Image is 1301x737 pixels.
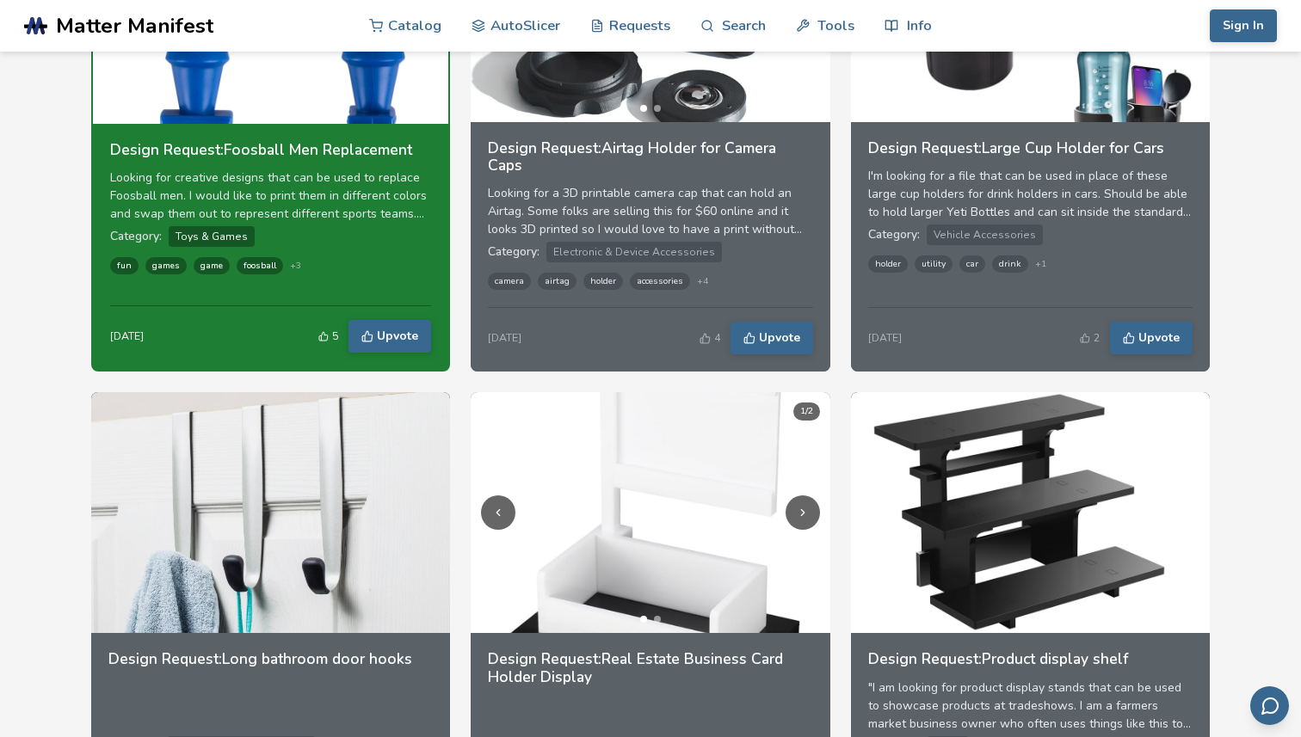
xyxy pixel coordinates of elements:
a: Design Request:Product display shelf [868,650,1193,678]
span: game [194,257,230,274]
span: Category: [868,226,920,243]
span: car [959,255,985,273]
a: Design Request:Airtag Holder for Camera Caps [488,139,812,184]
h3: Design Request: Product display shelf [868,650,1193,667]
img: Product display shelf [851,392,1210,633]
h3: Design Request: Foosball Men Replacement [110,141,431,158]
span: Electronic & Device Accessories [546,242,722,262]
h3: Design Request: Airtag Holder for Camera Caps [488,139,812,174]
span: 2 [1094,332,1100,344]
button: Go to image 2 [274,107,281,114]
h3: Design Request: Long bathroom door hooks [108,650,433,667]
a: Design Request:Long bathroom door hooks [108,650,433,678]
span: foosball [237,257,283,274]
button: Go to image 2 [654,105,661,112]
span: games [145,257,187,274]
button: Sign In [1210,9,1277,42]
span: camera [488,273,531,290]
span: utility [915,255,953,273]
h3: Design Request: Large Cup Holder for Cars [868,139,1193,157]
span: Vehicle Accessories [927,224,1043,245]
div: "I am looking for product display stands that can be used to showcase products at tradeshows. I a... [868,679,1193,733]
span: Toys & Games [169,226,255,247]
button: Go to image 1 [261,107,268,114]
span: airtag [538,273,577,290]
div: I'm looking for a file that can be used in place of these large cup holders for drink holders in ... [868,167,1193,221]
span: + 1 [1035,259,1046,269]
span: + 4 [697,276,708,286]
img: Long bathroom door hooks [91,392,450,633]
a: Design Request:Real Estate Business Card Holder Display [488,650,812,695]
div: 1 / 2 [793,402,820,420]
button: Upvote [348,320,431,353]
span: Category: [110,228,162,244]
span: Upvote [377,329,418,343]
span: Category: [488,243,540,260]
a: Design Request:Large Cup Holder for Cars [868,139,1193,167]
button: Upvote [1110,322,1193,354]
div: Looking for creative designs that can be used to replace Foosball men. I would like to print them... [110,169,431,223]
button: Send feedback via email [1250,686,1289,725]
button: Next image [786,495,820,530]
span: + 3 [290,261,301,271]
span: drink [992,255,1028,273]
h3: Design Request: Real Estate Business Card Holder Display [488,650,812,685]
div: Looking for a 3D printable camera cap that can hold an Airtag. Some folks are selling this for $6... [488,184,812,238]
div: [DATE] [110,330,144,342]
span: holder [868,255,908,273]
button: Go to image 2 [654,616,661,623]
span: Upvote [1138,331,1180,345]
span: fun [110,257,139,274]
button: Go to image 1 [640,616,647,623]
div: [DATE] [488,332,521,344]
img: Real Estate Business Card Holder Display [471,392,829,633]
span: 5 [332,330,338,342]
button: Previous image [481,495,515,530]
span: Upvote [759,331,800,345]
span: 4 [714,332,720,344]
button: Upvote [731,322,813,354]
div: [DATE] [868,332,902,344]
a: Design Request:Foosball Men Replacement [110,141,431,169]
button: Go to image 1 [640,105,647,112]
span: Matter Manifest [56,14,213,38]
span: holder [583,273,623,290]
span: accessories [630,273,690,290]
